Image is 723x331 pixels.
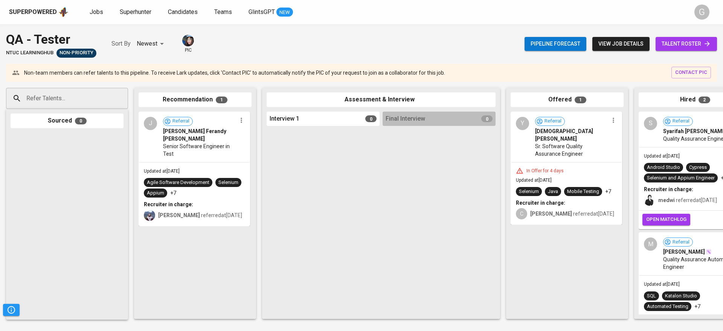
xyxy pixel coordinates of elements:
[276,9,293,16] span: NEW
[662,39,711,49] span: talent roster
[670,239,692,246] span: Referral
[169,118,192,125] span: Referral
[481,115,493,122] span: 0
[694,5,709,20] div: G
[575,97,586,103] span: 1
[144,169,180,174] span: Updated at [DATE]
[670,118,692,125] span: Referral
[675,68,707,77] span: contact pic
[163,143,236,158] span: Senior Software Engineer in Test
[58,6,69,18] img: app logo
[592,37,650,51] button: view job details
[647,303,688,310] div: Automated Testing
[516,208,527,219] div: C
[168,8,198,15] span: Candidates
[111,39,131,48] p: Sort By
[567,188,599,195] div: Mobile Testing
[9,8,57,17] div: Superpowered
[665,293,697,300] div: Katalon Studio
[531,39,580,49] span: Pipeline forecast
[267,92,496,107] div: Assessment & Interview
[605,188,611,195] p: +7
[516,200,565,206] b: Recruiter in charge:
[90,8,103,15] span: Jobs
[163,127,236,143] span: [PERSON_NAME] Ferandy [PERSON_NAME]
[511,92,624,107] div: Offered
[644,238,657,251] div: M
[644,186,693,192] b: Recruiter in charge:
[598,39,644,49] span: view job details
[75,118,87,124] span: 0
[658,197,717,203] span: referred at [DATE]
[644,117,657,130] div: S
[644,153,680,159] span: Updated at [DATE]
[144,201,193,207] b: Recruiter in charge:
[386,115,425,123] span: Final Interview
[139,92,252,107] div: Recommendation
[656,37,717,51] a: talent roster
[170,189,176,197] p: +7
[147,179,209,186] div: Agile Software Development
[3,304,20,316] button: Pipeline Triggers
[249,8,275,15] span: GlintsGPT
[530,211,572,217] b: [PERSON_NAME]
[647,175,715,182] div: Selenium and Appium Engineer
[6,49,53,57] span: NTUC LearningHub
[365,115,377,122] span: 0
[525,37,586,51] button: Pipeline forecast
[647,164,680,171] div: Android Studio
[168,8,199,17] a: Candidates
[214,8,233,17] a: Teams
[144,117,157,130] div: J
[24,69,445,77] p: Non-team members can refer talents to this pipeline. To receive Lark updates, click 'Contact PIC'...
[124,98,125,99] button: Open
[642,214,690,225] button: open matchlog
[11,113,124,128] div: Sourced
[147,190,164,197] div: Appium
[214,8,232,15] span: Teams
[699,97,710,103] span: 2
[689,164,707,171] div: Cypress
[270,115,299,123] span: Interview 1
[516,178,552,183] span: Updated at [DATE]
[541,118,564,125] span: Referral
[137,39,157,48] p: Newest
[535,127,609,143] span: [DEMOGRAPHIC_DATA][PERSON_NAME]
[516,117,529,130] div: Y
[6,30,96,49] div: QA - Tester
[658,197,675,203] b: medwi
[56,49,96,58] div: Sufficient Talents in Pipeline
[535,143,609,158] span: Sr. Software Quality Assurance Engineer
[530,211,614,217] span: referred at [DATE]
[90,8,105,17] a: Jobs
[218,179,238,186] div: Selenium
[9,6,69,18] a: Superpoweredapp logo
[158,212,200,218] b: [PERSON_NAME]
[694,303,700,310] p: +7
[249,8,293,17] a: GlintsGPT NEW
[182,35,194,46] img: diazagista@glints.com
[647,293,656,300] div: SQL
[671,67,711,78] button: contact pic
[216,97,227,103] span: 1
[519,188,539,195] div: Selenium
[706,249,712,255] img: magic_wand.svg
[644,282,680,287] span: Updated at [DATE]
[646,215,686,224] span: open matchlog
[523,168,567,174] div: In Offer for 4 days
[182,34,195,54] div: pic
[548,188,558,195] div: Java
[120,8,153,17] a: Superhunter
[663,248,705,256] span: [PERSON_NAME]
[144,210,155,221] img: christine.raharja@glints.com
[644,195,655,206] img: medwi@glints.com
[137,37,166,51] div: Newest
[158,212,242,218] span: referred at [DATE]
[56,49,96,57] span: Non-Priority
[120,8,151,15] span: Superhunter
